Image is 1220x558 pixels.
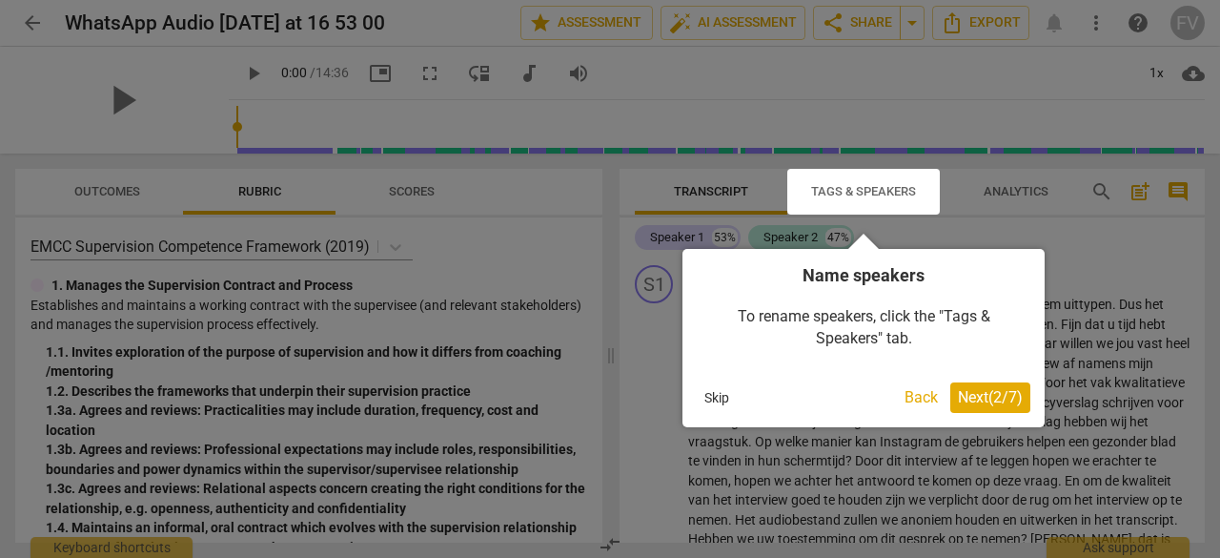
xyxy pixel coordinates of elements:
[897,382,945,413] button: Back
[958,388,1023,406] span: Next ( 2 / 7 )
[950,382,1030,413] button: Next
[697,263,1030,287] h4: Name speakers
[697,287,1030,368] div: To rename speakers, click the "Tags & Speakers" tab.
[697,383,737,412] button: Skip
